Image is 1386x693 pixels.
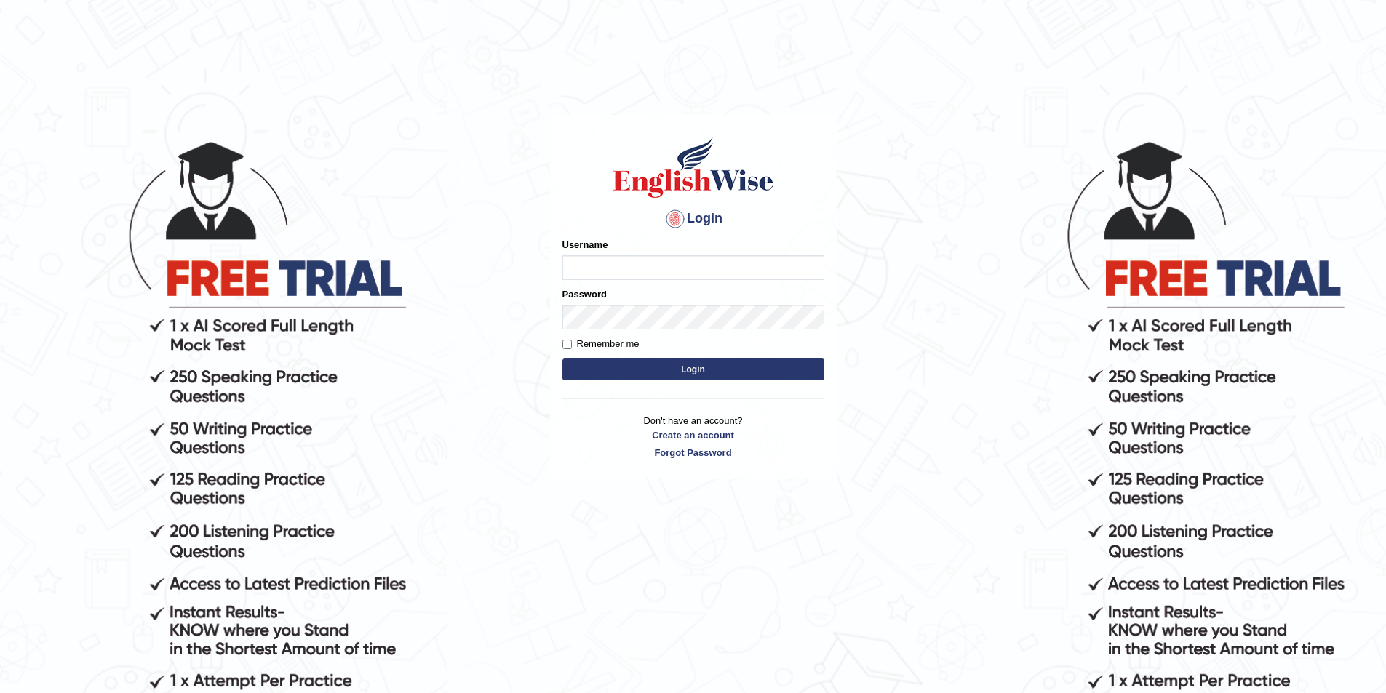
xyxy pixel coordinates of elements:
[562,414,824,459] p: Don't have an account?
[562,337,640,351] label: Remember me
[562,428,824,442] a: Create an account
[562,207,824,231] h4: Login
[562,446,824,460] a: Forgot Password
[562,238,608,252] label: Username
[562,287,607,301] label: Password
[562,358,824,380] button: Login
[610,135,776,200] img: Logo of English Wise sign in for intelligent practice with AI
[562,340,572,349] input: Remember me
